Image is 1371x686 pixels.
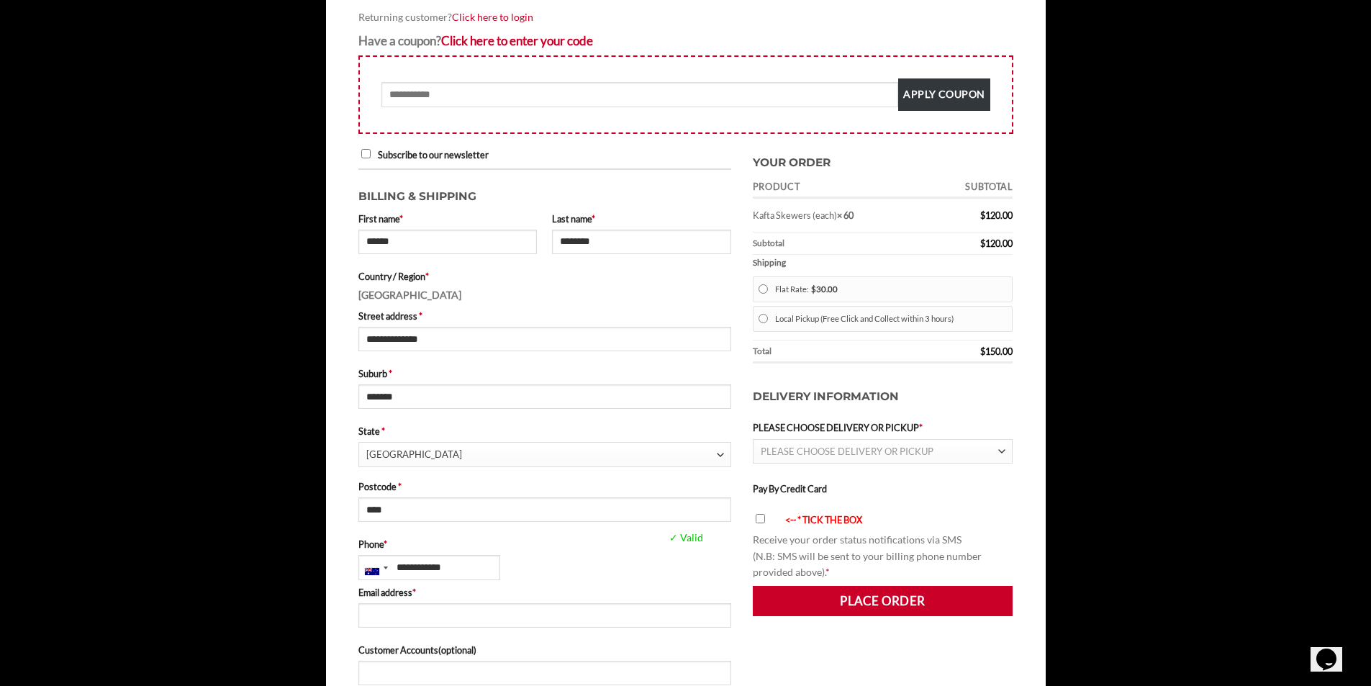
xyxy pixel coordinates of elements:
[753,483,827,495] label: Pay By Credit Card
[753,586,1013,616] button: Place order
[358,31,1013,50] div: Have a coupon?
[666,530,807,546] span: ✓ Valid
[775,310,1006,328] label: Local Pickup (Free Click and Collect within 3 hours)
[980,209,1013,221] bdi: 120.00
[775,280,1006,299] label: Flat Rate:
[399,213,403,225] abbr: required
[425,271,429,282] abbr: required
[980,346,985,357] span: $
[358,212,538,226] label: First name
[919,422,923,433] abbr: required
[389,368,392,379] abbr: required
[358,289,461,301] strong: [GEOGRAPHIC_DATA]
[412,587,416,598] abbr: required
[811,284,838,294] bdi: 30.00
[358,9,1013,26] div: Returning customer?
[753,340,927,364] th: Total
[419,310,422,322] abbr: required
[753,532,1013,581] p: Receive your order status notifications via SMS (N.B: SMS will be sent to your billing phone numb...
[358,424,731,438] label: State
[753,199,927,233] td: Kafta Skewers (each)
[785,514,862,525] font: <-- * TICK THE BOX
[772,516,785,525] img: arrow-blink.gif
[438,644,476,656] span: (optional)
[753,255,1013,273] th: Shipping
[452,11,533,23] a: Click here to login
[358,269,731,284] label: Country / Region
[811,284,816,294] span: $
[753,178,927,199] th: Product
[384,538,387,550] abbr: required
[552,212,731,226] label: Last name
[1311,628,1357,672] iframe: chat widget
[358,537,731,551] label: Phone
[441,33,593,48] a: Enter your coupon code
[358,479,731,494] label: Postcode
[366,443,717,466] span: New South Wales
[837,209,854,221] strong: × 60
[756,514,765,523] input: <-- * TICK THE BOX
[358,442,731,466] span: State
[378,149,489,161] span: Subscribe to our newsletter
[980,346,1013,357] bdi: 150.00
[592,213,595,225] abbr: required
[753,147,1013,172] h3: Your order
[898,78,990,111] button: Apply coupon
[358,366,731,381] label: Suburb
[753,420,1013,435] label: PLEASE CHOOSE DELIVERY OR PICKUP
[358,309,731,323] label: Street address
[381,425,385,437] abbr: required
[753,233,927,254] th: Subtotal
[761,446,933,457] span: PLEASE CHOOSE DELIVERY OR PICKUP
[927,178,1013,199] th: Subtotal
[361,149,371,158] input: Subscribe to our newsletter
[980,209,985,221] span: $
[825,566,830,578] abbr: required
[358,585,731,600] label: Email address
[358,181,731,206] h3: Billing & Shipping
[398,481,402,492] abbr: required
[358,643,731,657] label: Customer Accounts
[753,374,1013,420] h3: Delivery Information
[980,238,985,249] span: $
[359,556,392,579] div: Australia: +61
[980,238,1013,249] bdi: 120.00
